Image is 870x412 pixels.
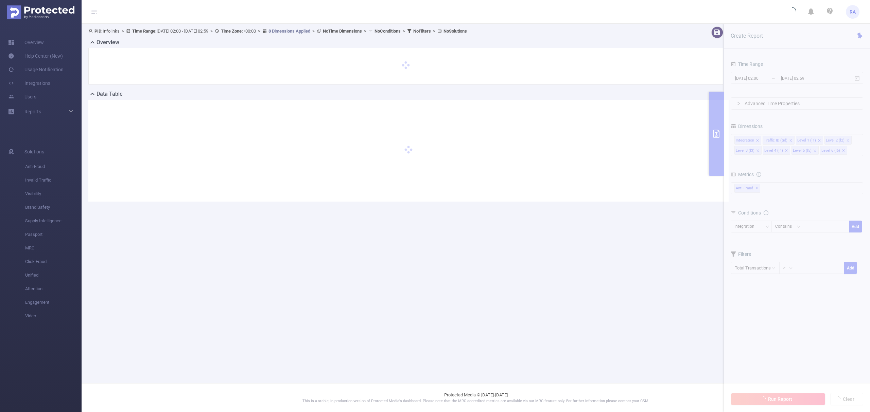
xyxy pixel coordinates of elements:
[788,7,796,17] i: icon: loading
[208,29,215,34] span: >
[25,268,82,282] span: Unified
[268,29,310,34] u: 8 Dimensions Applied
[431,29,437,34] span: >
[25,160,82,173] span: Anti-Fraud
[375,29,401,34] b: No Conditions
[25,187,82,201] span: Visibility
[8,36,44,49] a: Overview
[25,255,82,268] span: Click Fraud
[99,398,853,404] p: This is a stable, in production version of Protected Media's dashboard. Please note that the MRC ...
[310,29,317,34] span: >
[221,29,243,34] b: Time Zone:
[25,282,82,296] span: Attention
[362,29,368,34] span: >
[82,383,870,412] footer: Protected Media © [DATE]-[DATE]
[25,201,82,214] span: Brand Safety
[25,296,82,309] span: Engagement
[97,38,119,46] h2: Overview
[94,29,103,34] b: PID:
[25,173,82,187] span: Invalid Traffic
[443,29,467,34] b: No Solutions
[24,145,44,158] span: Solutions
[401,29,407,34] span: >
[97,90,123,98] h2: Data Table
[120,29,126,34] span: >
[8,90,36,104] a: Users
[7,5,74,19] img: Protected Media
[8,49,63,63] a: Help Center (New)
[25,309,82,323] span: Video
[8,63,64,76] a: Usage Notification
[88,29,94,33] i: icon: user
[24,105,41,118] a: Reports
[413,29,431,34] b: No Filters
[323,29,362,34] b: No Time Dimensions
[8,76,50,90] a: Integrations
[256,29,262,34] span: >
[25,214,82,228] span: Supply Intelligence
[24,109,41,114] span: Reports
[25,228,82,241] span: Passport
[850,5,856,19] span: RA
[25,241,82,255] span: MRC
[88,29,467,34] span: Infolinks [DATE] 02:00 - [DATE] 02:59 +00:00
[132,29,157,34] b: Time Range:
